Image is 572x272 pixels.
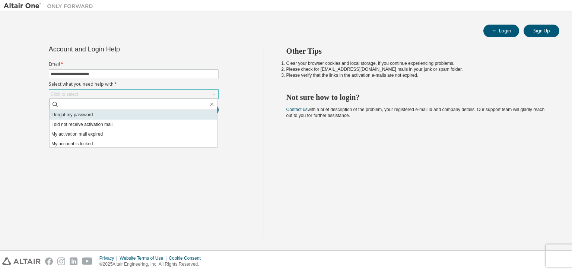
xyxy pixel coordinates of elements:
[49,46,185,52] div: Account and Login Help
[49,81,219,87] label: Select what you need help with
[286,66,546,72] li: Please check for [EMAIL_ADDRESS][DOMAIN_NAME] mails in your junk or spam folder.
[286,107,308,112] a: Contact us
[286,72,546,78] li: Please verify that the links in the activation e-mails are not expired.
[169,255,205,261] div: Cookie Consent
[50,110,217,120] li: I forgot my password
[99,255,120,261] div: Privacy
[286,107,545,118] span: with a brief description of the problem, your registered e-mail id and company details. Our suppo...
[49,90,218,99] div: Click to select
[2,257,41,265] img: altair_logo.svg
[286,46,546,56] h2: Other Tips
[99,261,205,268] p: © 2025 Altair Engineering, Inc. All Rights Reserved.
[70,257,77,265] img: linkedin.svg
[57,257,65,265] img: instagram.svg
[286,60,546,66] li: Clear your browser cookies and local storage, if you continue experiencing problems.
[120,255,169,261] div: Website Terms of Use
[286,92,546,102] h2: Not sure how to login?
[483,25,519,37] button: Login
[524,25,559,37] button: Sign Up
[4,2,97,10] img: Altair One
[82,257,93,265] img: youtube.svg
[45,257,53,265] img: facebook.svg
[51,91,78,97] div: Click to select
[49,61,219,67] label: Email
